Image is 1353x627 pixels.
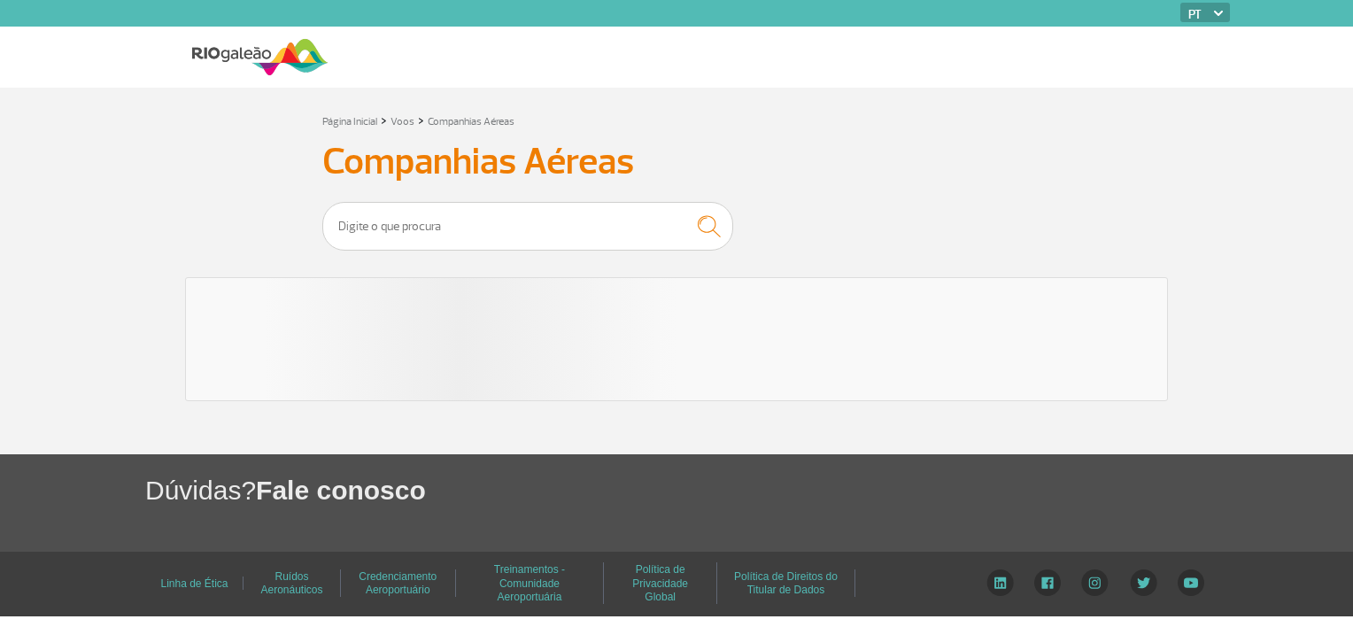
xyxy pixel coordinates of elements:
a: Treinamentos - Comunidade Aeroportuária [494,557,565,609]
a: Companhias Aéreas [428,115,514,128]
img: LinkedIn [986,569,1014,596]
a: Política de Direitos do Titular de Dados [734,564,838,602]
a: > [418,110,424,130]
a: Linha de Ética [160,571,228,596]
img: Facebook [1034,569,1061,596]
img: Twitter [1130,569,1157,596]
h1: Dúvidas? [145,472,1353,508]
h3: Companhias Aéreas [322,140,1031,184]
img: YouTube [1178,569,1204,596]
a: Página Inicial [322,115,377,128]
a: Voos [390,115,414,128]
span: Fale conosco [256,476,426,505]
a: Política de Privacidade Global [632,557,688,609]
img: Instagram [1081,569,1109,596]
a: Credenciamento Aeroportuário [359,564,437,602]
a: Ruídos Aeronáuticos [260,564,322,602]
a: > [381,110,387,130]
input: Digite o que procura [322,202,733,251]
